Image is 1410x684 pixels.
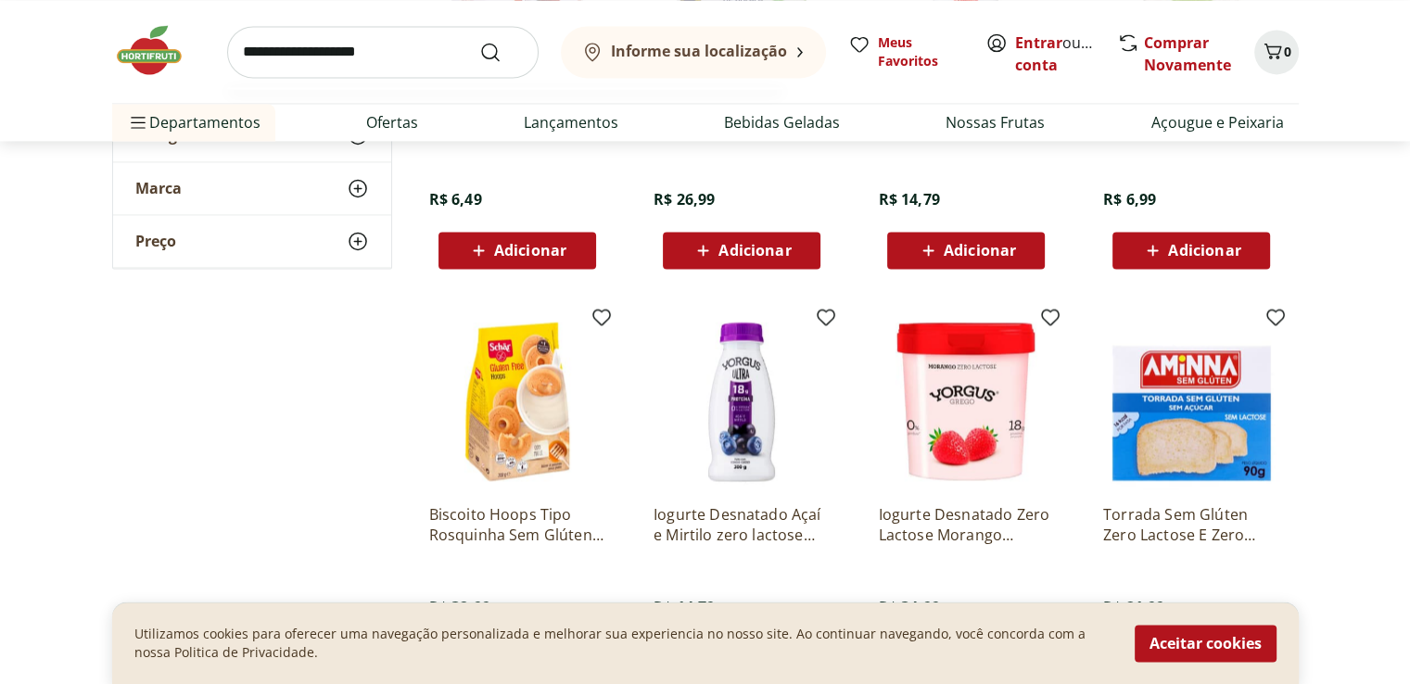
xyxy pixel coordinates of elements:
a: Meus Favoritos [848,33,963,70]
span: Meus Favoritos [878,33,963,70]
a: Iogurte Desnatado Zero Lactose Morango Yorgus 500g [878,504,1054,545]
input: search [227,26,539,78]
button: Preço [113,215,391,267]
button: Adicionar [663,232,820,269]
img: Iogurte Desnatado Zero Lactose Morango Yorgus 500g [878,313,1054,489]
b: Informe sua localização [611,41,787,61]
p: Utilizamos cookies para oferecer uma navegação personalizada e melhorar sua experiencia no nosso ... [134,625,1112,662]
span: Adicionar [944,243,1016,258]
span: Adicionar [718,243,791,258]
button: Carrinho [1254,30,1299,74]
a: Torrada Sem Glúten Zero Lactose E Zero Açúcar Aminna Caixa 90G [1103,504,1279,545]
button: Adicionar [438,232,596,269]
button: Marca [113,162,391,214]
span: Preço [135,232,176,250]
span: R$ 32,99 [429,597,490,617]
span: Adicionar [494,243,566,258]
span: 0 [1284,43,1291,60]
span: R$ 26,99 [654,189,715,209]
span: ou [1015,32,1098,76]
a: Bebidas Geladas [724,111,840,133]
a: Lançamentos [524,111,618,133]
span: R$ 6,99 [1103,189,1156,209]
span: Marca [135,179,182,197]
span: R$ 21,99 [1103,597,1164,617]
button: Adicionar [1112,232,1270,269]
img: Hortifruti [112,22,205,78]
a: Iogurte Desnatado Açaí e Mirtilo zero lactose Yorgus 300g [654,504,830,545]
span: Departamentos [127,100,260,145]
a: Nossas Frutas [946,111,1045,133]
span: R$ 34,99 [878,597,939,617]
a: Criar conta [1015,32,1117,75]
img: Iogurte Desnatado Açaí e Mirtilo zero lactose Yorgus 300g [654,313,830,489]
a: Entrar [1015,32,1062,53]
button: Informe sua localização [561,26,826,78]
button: Aceitar cookies [1135,625,1277,662]
span: Adicionar [1168,243,1240,258]
span: R$ 6,49 [429,189,482,209]
button: Submit Search [479,41,524,63]
a: Comprar Novamente [1144,32,1231,75]
img: Torrada Sem Glúten Zero Lactose E Zero Açúcar Aminna Caixa 90G [1103,313,1279,489]
img: Biscoito Hoops Tipo Rosquinha Sem Glúten E Lactose 200G [429,313,605,489]
a: Ofertas [366,111,418,133]
button: Menu [127,100,149,145]
a: Açougue e Peixaria [1150,111,1283,133]
button: Adicionar [887,232,1045,269]
a: Biscoito Hoops Tipo Rosquinha Sem Glúten E Lactose 200G [429,504,605,545]
span: R$ 14,79 [878,189,939,209]
span: R$ 14,79 [654,597,715,617]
